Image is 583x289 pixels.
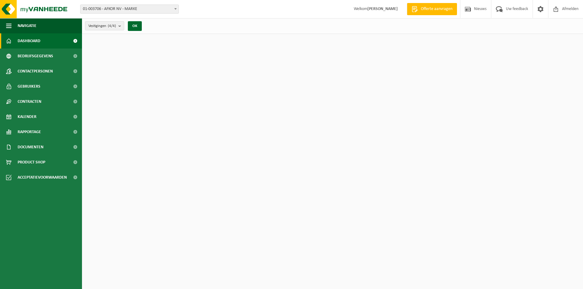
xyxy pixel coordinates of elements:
[407,3,457,15] a: Offerte aanvragen
[80,5,179,13] span: 01-003706 - AFKOR NV - MARKE
[18,139,43,155] span: Documenten
[88,22,116,31] span: Vestigingen
[367,7,398,11] strong: [PERSON_NAME]
[18,79,40,94] span: Gebruikers
[419,6,454,12] span: Offerte aanvragen
[18,18,36,33] span: Navigatie
[18,49,53,64] span: Bedrijfsgegevens
[128,21,142,31] button: OK
[18,124,41,139] span: Rapportage
[18,94,41,109] span: Contracten
[85,21,124,30] button: Vestigingen(4/4)
[18,155,45,170] span: Product Shop
[18,33,40,49] span: Dashboard
[18,109,36,124] span: Kalender
[18,64,53,79] span: Contactpersonen
[108,24,116,28] count: (4/4)
[80,5,179,14] span: 01-003706 - AFKOR NV - MARKE
[18,170,67,185] span: Acceptatievoorwaarden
